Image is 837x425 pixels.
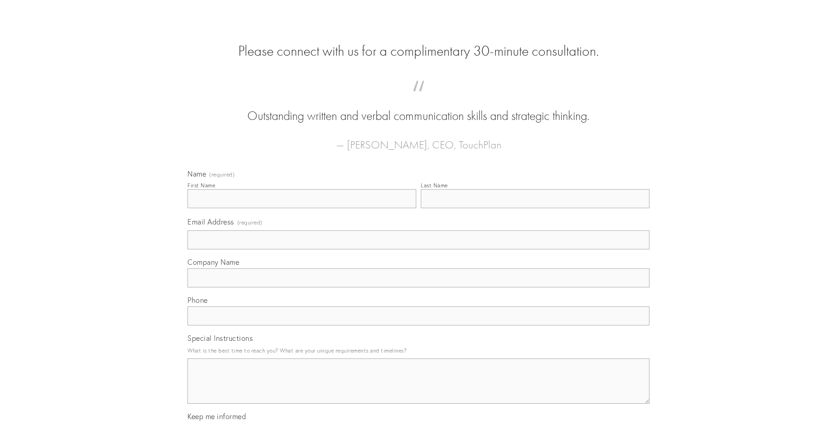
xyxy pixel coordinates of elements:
blockquote: Outstanding written and verbal communication skills and strategic thinking. [202,90,635,125]
span: Special Instructions [188,334,253,343]
p: What is the best time to reach you? What are your unique requirements and timelines? [188,344,649,357]
span: “ [202,90,635,107]
span: Email Address [188,217,234,226]
span: (required) [237,216,263,229]
div: First Name [188,182,215,189]
span: Company Name [188,258,239,267]
span: Phone [188,296,208,305]
div: Last Name [421,182,448,189]
h2: Please connect with us for a complimentary 30-minute consultation. [188,43,649,60]
span: Name [188,169,206,178]
span: Keep me informed [188,412,246,421]
span: (required) [209,172,235,177]
figcaption: — [PERSON_NAME], CEO, TouchPlan [202,125,635,154]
